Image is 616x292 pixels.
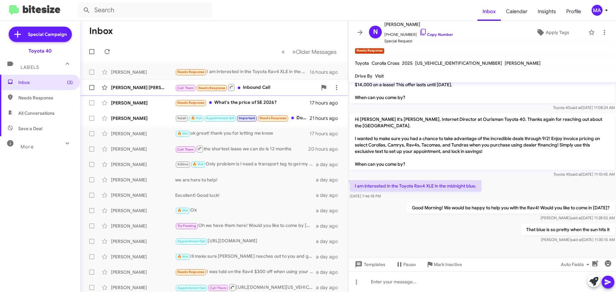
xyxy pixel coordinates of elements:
div: What's the price of SE 2026? [175,99,310,106]
div: [PERSON_NAME] [111,284,175,291]
div: [PERSON_NAME] [111,100,175,106]
nav: Page navigation example [278,45,340,58]
span: Athina [177,162,188,166]
h1: Inbox [89,26,113,36]
a: Insights [533,2,561,21]
span: Needs Response [260,116,287,120]
span: Special Request [384,38,453,44]
span: Corolla Cross [372,60,399,66]
div: 17 hours ago [310,130,343,137]
div: [PERSON_NAME] [111,238,175,245]
div: [PERSON_NAME] [111,69,175,75]
div: a day ago [316,254,343,260]
span: Appointment Set [177,239,206,243]
span: Inbox [18,79,73,86]
p: I am interested in the Toyota Rav4 XLE in the midnight blue. [350,180,482,192]
span: (3) [67,79,73,86]
span: [US_VEHICLE_IDENTIFICATION_NUMBER] [415,60,502,66]
span: Older Messages [296,48,337,55]
span: Call Them [177,147,194,152]
span: More [21,144,34,150]
span: Kalah [177,116,187,120]
div: a day ago [316,177,343,183]
span: Mark Inactive [434,259,462,270]
div: Inbound Call [175,83,317,91]
div: 20 hours ago [308,146,343,152]
span: Needs Response [18,95,73,101]
div: Ill make sure [PERSON_NAME] reaches out to you and grabs keys for you [175,253,316,260]
div: ok great! thank you for letting me know [175,130,310,137]
p: That blue is so pretty when the sun hits it [521,224,615,235]
div: the shortest lease we can do is 12 months [175,145,308,153]
span: said at [570,215,582,220]
div: [PERSON_NAME] [111,146,175,152]
span: 2025 [402,60,413,66]
span: Toyota 40 [DATE] 11:08:24 AM [553,105,615,110]
div: Do you have a red Camry or Corolla hybrid available without a moon/sunroof? Prefer gray interior. [175,114,310,122]
div: a day ago [316,207,343,214]
a: Profile [561,2,586,21]
span: 🔥 Hot [193,162,203,166]
div: [PERSON_NAME] [111,177,175,183]
span: 🔥 Hot [177,131,188,136]
span: [PERSON_NAME] [DATE] 11:30:15 AM [541,237,615,242]
span: said at [570,172,582,177]
button: Apply Tags [519,27,585,38]
span: Special Campaign [28,31,67,38]
div: Toyota 40 [29,48,52,54]
div: [PERSON_NAME] [111,254,175,260]
p: Hi [PERSON_NAME] it's [PERSON_NAME], Internet Director at Ourisman Toyota 40. Thanks again for re... [350,113,615,170]
div: we are here to help! [175,177,316,183]
div: [PERSON_NAME] [111,161,175,168]
div: Oh we have them here! Would you like to come by [DATE]? WE can certainly find you the best options [175,222,316,229]
small: Needs Response [355,48,384,54]
span: Needs Response [177,70,205,74]
div: 21 hours ago [310,115,343,121]
a: Inbox [477,2,501,21]
span: [DATE] 7:46:18 PM [350,194,381,198]
span: [PERSON_NAME] [384,21,453,28]
span: Important [239,116,255,120]
span: Auto Fields [561,259,592,270]
div: [PERSON_NAME] [111,207,175,214]
div: Ok [175,207,316,214]
span: Templates [354,259,385,270]
div: I am interested in the Toyota Rav4 XLE in the midnight blue. [175,68,310,76]
span: [PHONE_NUMBER] [384,28,453,38]
span: Try Pausing [177,224,196,228]
span: Call Them [210,286,227,290]
button: MA [586,5,609,16]
a: Calendar [501,2,533,21]
div: MA [592,5,603,16]
span: Visit [375,73,384,79]
div: [PERSON_NAME] [111,115,175,121]
span: [PERSON_NAME] [DATE] 11:28:55 AM [541,215,615,220]
button: Templates [348,259,390,270]
div: [URL][DOMAIN_NAME][US_VEHICLE_IDENTIFICATION_NUMBER] [175,283,316,291]
div: Only problem is I need a transport tag to get my trade in there [175,161,316,168]
span: Drive By [355,73,372,79]
span: Needs Response [198,86,226,90]
span: N [373,27,378,37]
span: 🔥 Hot [177,254,188,259]
span: Toyota [355,60,369,66]
a: Copy Number [419,32,453,37]
p: Good Morning! We would be happy to help you with the Rav4! Would you like to come in [DATE]? [407,202,615,213]
span: Apply Tags [546,27,569,38]
span: said at [571,237,582,242]
button: Previous [278,45,289,58]
button: Auto Fields [556,259,597,270]
div: I was told on the Rav4 $300 off when using your financing. And my trade was under the low end of ... [175,268,316,276]
div: [PERSON_NAME] [111,192,175,198]
span: Call Them [177,86,194,90]
div: 16 hours ago [310,69,343,75]
div: 17 hours ago [310,100,343,106]
input: Search [78,3,212,18]
span: [PERSON_NAME] [505,60,541,66]
span: Toyota 40 [DATE] 11:10:45 AM [553,172,615,177]
span: Save a Deal [18,125,42,132]
span: 🔥 Hot [191,116,202,120]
